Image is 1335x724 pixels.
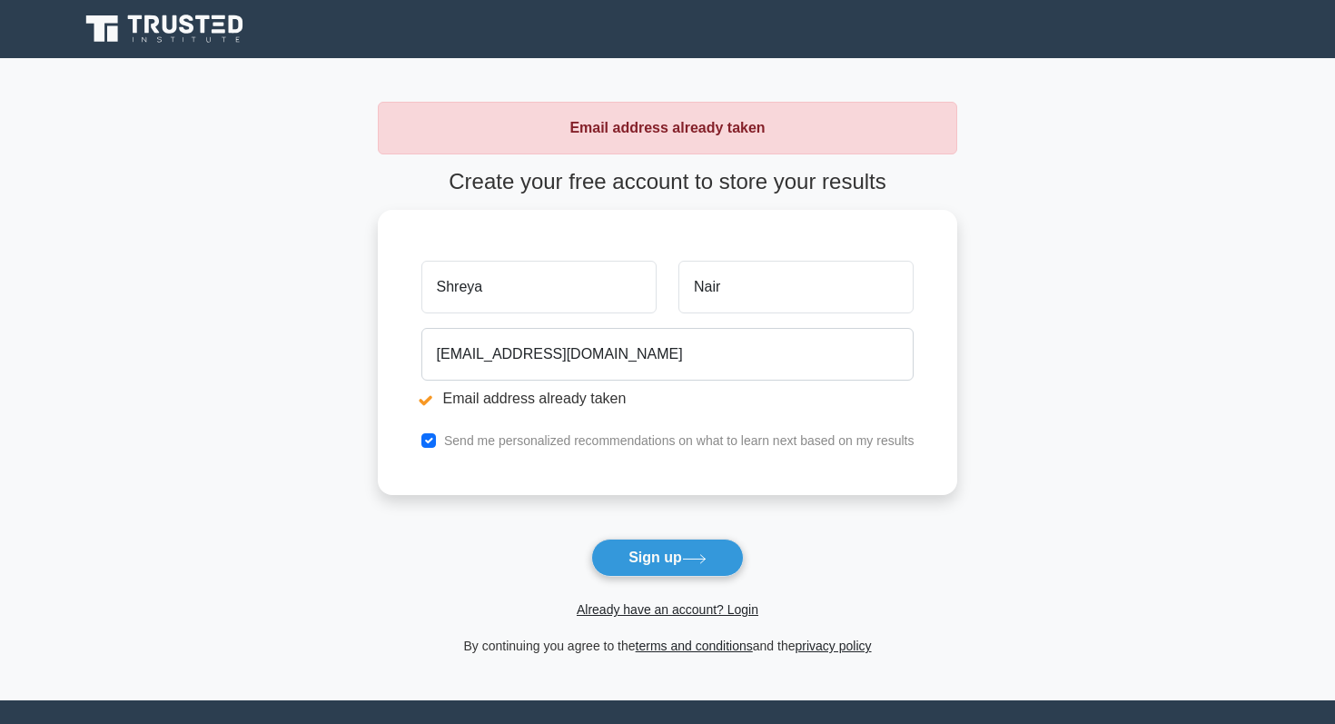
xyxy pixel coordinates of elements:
[378,169,958,195] h4: Create your free account to store your results
[421,328,915,381] input: Email
[421,261,657,313] input: First name
[636,639,753,653] a: terms and conditions
[444,433,915,448] label: Send me personalized recommendations on what to learn next based on my results
[367,635,969,657] div: By continuing you agree to the and the
[678,261,914,313] input: Last name
[591,539,744,577] button: Sign up
[577,602,758,617] a: Already have an account? Login
[569,120,765,135] strong: Email address already taken
[796,639,872,653] a: privacy policy
[421,388,915,410] li: Email address already taken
